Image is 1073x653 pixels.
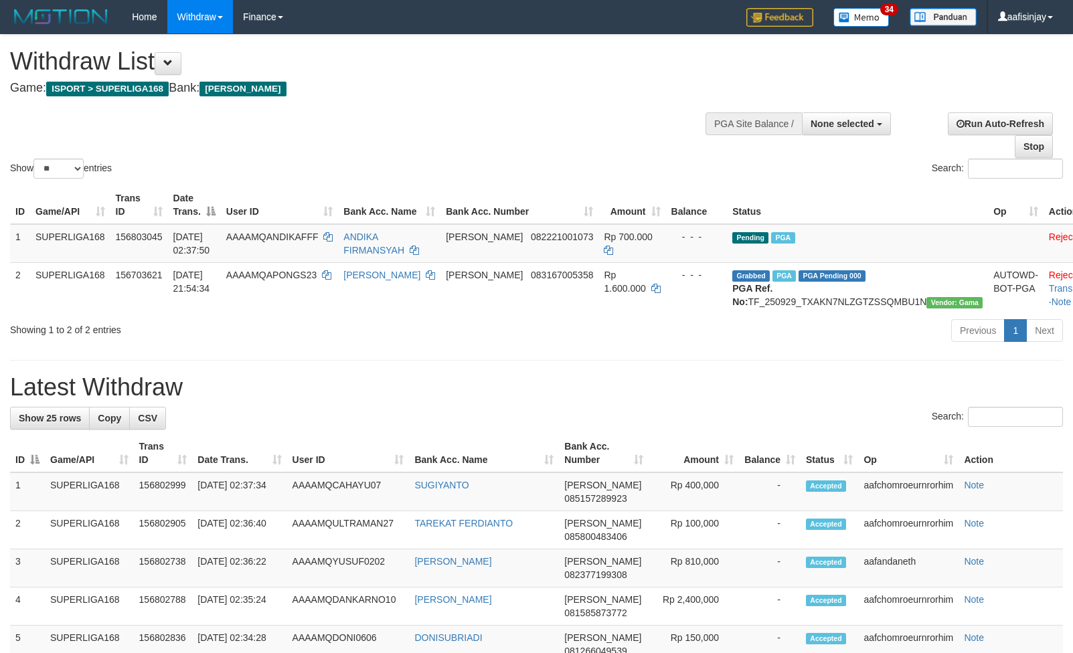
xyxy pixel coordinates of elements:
[414,480,469,490] a: SUGIYANTO
[880,3,898,15] span: 34
[649,434,739,472] th: Amount: activate to sort column ascending
[802,112,891,135] button: None selected
[948,112,1053,135] a: Run Auto-Refresh
[964,480,984,490] a: Note
[192,549,286,587] td: [DATE] 02:36:22
[604,270,645,294] span: Rp 1.600.000
[414,556,491,567] a: [PERSON_NAME]
[1004,319,1027,342] a: 1
[806,480,846,492] span: Accepted
[10,262,30,314] td: 2
[134,511,193,549] td: 156802905
[343,231,404,256] a: ANDIKA FIRMANSYAH
[564,493,627,504] span: Copy 085157289923 to clipboard
[45,587,134,626] td: SUPERLIGA168
[10,587,45,626] td: 4
[192,472,286,511] td: [DATE] 02:37:34
[926,297,983,308] span: Vendor URL: https://trx31.1velocity.biz
[799,270,865,282] span: PGA Pending
[89,407,130,430] a: Copy
[10,434,45,472] th: ID: activate to sort column descending
[446,270,523,280] span: [PERSON_NAME]
[564,518,641,529] span: [PERSON_NAME]
[649,511,739,549] td: Rp 100,000
[858,472,959,511] td: aafchomroeurnrorhim
[287,587,410,626] td: AAAAMQDANKARNO10
[45,434,134,472] th: Game/API: activate to sort column ascending
[134,549,193,587] td: 156802738
[10,48,702,75] h1: Withdraw List
[564,531,627,542] span: Copy 085800483406 to clipboard
[10,318,437,337] div: Showing 1 to 2 of 2 entries
[988,262,1044,314] td: AUTOWD-BOT-PGA
[287,549,410,587] td: AAAAMQYUSUF0202
[739,472,801,511] td: -
[10,374,1063,401] h1: Latest Withdraw
[10,472,45,511] td: 1
[564,632,641,643] span: [PERSON_NAME]
[343,270,420,280] a: [PERSON_NAME]
[168,186,221,224] th: Date Trans.: activate to sort column descending
[414,632,482,643] a: DONISUBRIADI
[531,231,593,242] span: Copy 082221001073 to clipboard
[951,319,1005,342] a: Previous
[964,556,984,567] a: Note
[409,434,559,472] th: Bank Acc. Name: activate to sort column ascending
[771,232,795,244] span: Marked by aafandaneth
[564,480,641,490] span: [PERSON_NAME]
[1015,135,1053,158] a: Stop
[732,283,772,307] b: PGA Ref. No:
[564,608,627,618] span: Copy 081585873772 to clipboard
[10,549,45,587] td: 3
[10,82,702,95] h4: Game: Bank:
[559,434,649,472] th: Bank Acc. Number: activate to sort column ascending
[414,518,513,529] a: TAREKAT FERDIANTO
[739,434,801,472] th: Balance: activate to sort column ascending
[833,8,890,27] img: Button%20Memo.svg
[604,231,652,242] span: Rp 700.000
[173,231,210,256] span: [DATE] 02:37:50
[98,413,121,424] span: Copy
[932,407,1063,427] label: Search:
[806,633,846,644] span: Accepted
[10,186,30,224] th: ID
[10,7,112,27] img: MOTION_logo.png
[134,472,193,511] td: 156802999
[739,587,801,626] td: -
[30,262,110,314] td: SUPERLIGA168
[221,186,338,224] th: User ID: activate to sort column ascending
[1026,319,1063,342] a: Next
[173,270,210,294] span: [DATE] 21:54:34
[10,159,112,179] label: Show entries
[806,595,846,606] span: Accepted
[806,519,846,530] span: Accepted
[192,511,286,549] td: [DATE] 02:36:40
[226,231,319,242] span: AAAAMQANDIKAFFF
[910,8,977,26] img: panduan.png
[968,159,1063,179] input: Search:
[772,270,796,282] span: Marked by aafchhiseyha
[138,413,157,424] span: CSV
[858,549,959,587] td: aafandaneth
[440,186,598,224] th: Bank Acc. Number: activate to sort column ascending
[858,434,959,472] th: Op: activate to sort column ascending
[671,268,722,282] div: - - -
[10,407,90,430] a: Show 25 rows
[858,587,959,626] td: aafchomroeurnrorhim
[801,434,858,472] th: Status: activate to sort column ascending
[706,112,802,135] div: PGA Site Balance /
[964,632,984,643] a: Note
[666,186,728,224] th: Balance
[134,587,193,626] td: 156802788
[964,518,984,529] a: Note
[287,434,410,472] th: User ID: activate to sort column ascending
[116,231,163,242] span: 156803045
[30,186,110,224] th: Game/API: activate to sort column ascending
[287,472,410,511] td: AAAAMQCAHAYU07
[564,594,641,605] span: [PERSON_NAME]
[746,8,813,27] img: Feedback.jpg
[858,511,959,549] td: aafchomroeurnrorhim
[806,557,846,568] span: Accepted
[45,511,134,549] td: SUPERLIGA168
[192,434,286,472] th: Date Trans.: activate to sort column ascending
